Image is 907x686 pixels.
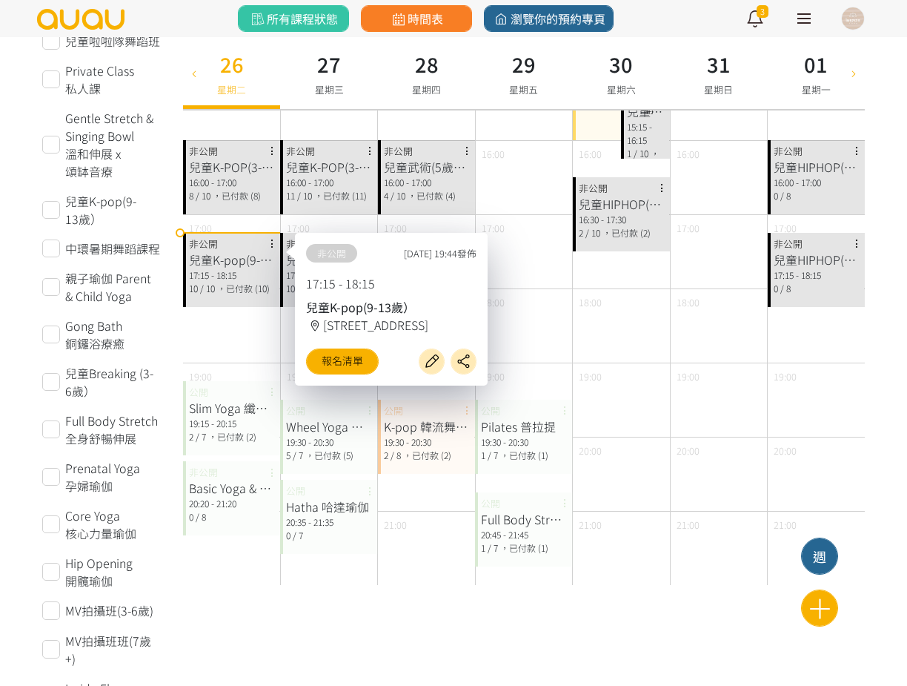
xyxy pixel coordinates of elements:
span: 21:00 [579,518,602,532]
span: 星期六 [607,82,636,96]
div: Full Body Stretch 全身舒暢伸展 [481,510,566,528]
span: 星期一 [802,82,831,96]
span: 17:00 [677,221,700,235]
span: / 7 [293,529,303,541]
div: 兒童K-POP(3-6歲） [286,158,371,176]
span: / 10 [634,147,648,159]
span: ，已付款 (4) [408,189,456,202]
div: Slim Yoga 纖體瑜珈 [189,399,274,417]
span: / 7 [488,449,498,461]
span: MV拍攝班(3-6歲) [65,601,153,619]
span: [DATE] 19:44發佈 [404,246,476,260]
span: 星期日 [704,82,733,96]
span: ，已付款 (10) [217,282,270,294]
span: 21:00 [677,518,700,532]
span: 非公開 [306,244,357,263]
span: 20:00 [677,443,700,458]
span: 2 [384,449,388,461]
div: Pilates 普拉提 [481,418,566,435]
span: ，已付款 (8) [213,189,261,202]
span: MV拍攝班班(7歲+) [65,632,161,667]
h3: 30 [607,49,636,79]
h3: 27 [315,49,344,79]
span: / 8 [780,282,791,294]
span: 2 [579,226,583,239]
span: / 10 [200,282,215,294]
span: 0 [774,282,778,294]
span: / 10 [196,189,210,202]
div: 兒童K-pop(9-13歲） [306,298,476,316]
span: ，已付款 (5) [305,449,353,461]
span: 兒童Breaking (3-6歲） [65,364,161,400]
div: 15:15 - 16:15 [627,120,664,147]
span: 8 [189,189,193,202]
div: 19:30 - 20:30 [286,435,371,449]
span: 17:00 [384,221,407,235]
a: 瀏覽你的預約專頁 [484,5,614,32]
h3: 28 [412,49,441,79]
span: 3 [757,5,768,18]
span: ，已付款 (2) [602,226,651,239]
h3: 26 [217,49,246,79]
span: 21:00 [774,518,797,532]
span: Gong Bath 銅鑼浴療癒 [65,317,161,352]
span: 17:00 [189,221,212,235]
span: 21:00 [384,518,407,532]
span: 星期四 [412,82,441,96]
span: 親子瑜伽 Parent & Child Yoga [65,269,161,305]
span: 17:00 [774,221,797,235]
span: / 10 [585,226,600,239]
div: 16:00 - 17:00 [774,176,859,189]
span: Prenatal Yoga 孕婦瑜伽 [65,459,161,495]
span: 星期五 [509,82,538,96]
div: 20:35 - 21:35 [286,515,371,529]
span: / 7 [293,449,303,461]
div: 20:20 - 21:20 [189,497,274,510]
span: 16:00 [482,147,505,161]
span: / 10 [391,189,405,202]
span: 2 [189,430,193,443]
span: ，已付款 (2) [403,449,451,461]
span: Gentle Stretch & Singing Bowl 溫和伸展 x 頌缽音療 [65,109,161,180]
span: 0 [189,510,193,523]
div: 16:30 - 17:30 [579,213,664,226]
div: 兒童K-POP(3-6歲） [189,158,274,176]
span: 瀏覽你的預約專頁 [492,10,605,27]
img: logo.svg [36,9,126,30]
span: 5 [286,449,290,461]
span: 17:00 [287,221,310,235]
div: 兒童HIPHOP(3-6歲) [774,158,859,176]
div: 17:15 - 18:15 [189,268,274,282]
h3: 01 [802,49,831,79]
a: 所有課程狀態 [238,5,349,32]
span: 20:00 [579,443,602,458]
div: Hatha 哈達瑜伽 [286,498,371,515]
span: ，已付款 (11) [314,189,367,202]
span: ，已付款 (2) [208,430,256,443]
div: 兒童K-pop(9-13歲） [189,251,274,268]
p: 17:15 - 18:15 [306,274,476,292]
div: 16:00 - 17:00 [384,176,469,189]
div: 週 [802,547,837,567]
span: 16:00 [579,147,602,161]
div: 兒童武術(5歲+） [384,158,469,176]
span: Full Body Stretch 全身舒暢伸展 [65,412,161,447]
span: Private Class 私人課 [65,62,161,97]
span: 1 [481,449,485,461]
span: 18:00 [677,295,700,309]
span: ，已付款 (1) [500,449,548,461]
span: 中環暑期舞蹈課程 [65,240,160,257]
div: [STREET_ADDRESS] [306,316,476,334]
div: 19:30 - 20:30 [384,435,469,449]
span: / 8 [196,510,206,523]
span: 兒童K-pop(9-13歲） [65,192,161,228]
div: 19:15 - 20:15 [189,417,274,430]
a: 報名清單 [306,349,379,375]
span: 1 [481,541,485,554]
h3: 31 [704,49,733,79]
span: 19:00 [579,369,602,383]
div: K-pop 韓流舞蹈班(基礎) [384,418,469,435]
div: 16:00 - 17:00 [286,176,371,189]
div: 兒童HIPHOP(3-6歲) [627,102,664,120]
span: 20:00 [774,443,797,458]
